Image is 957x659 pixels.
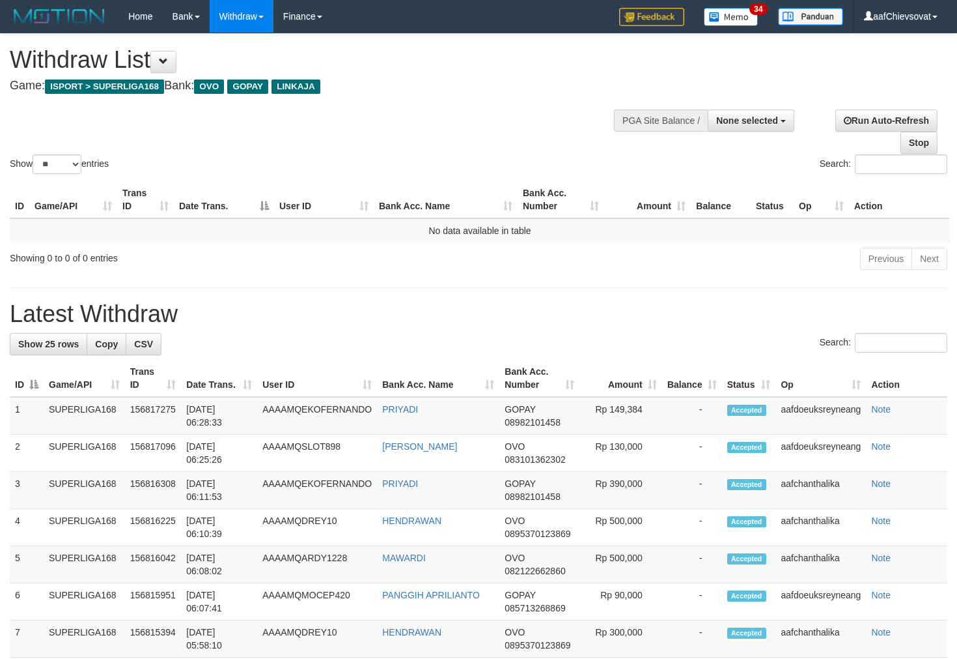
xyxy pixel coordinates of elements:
[505,566,565,576] span: Copy 082122662860 to clipboard
[727,553,766,564] span: Accepted
[518,181,604,218] th: Bank Acc. Number: activate to sort column ascending
[29,181,117,218] th: Game/API: activate to sort column ascending
[126,333,161,355] a: CSV
[382,627,441,637] a: HENDRAWAN
[10,546,44,583] td: 5
[505,491,561,502] span: Copy 08982101458 to clipboard
[716,115,778,126] span: None selected
[662,472,722,509] td: -
[125,360,182,397] th: Trans ID: activate to sort column ascending
[505,603,565,613] span: Copy 085713268869 to clipboard
[10,218,950,242] td: No data available in table
[10,360,44,397] th: ID: activate to sort column descending
[775,621,866,658] td: aafchanthalika
[10,509,44,546] td: 4
[44,360,125,397] th: Game/API: activate to sort column ascending
[10,181,29,218] th: ID
[10,397,44,435] td: 1
[871,404,891,415] a: Note
[727,442,766,453] span: Accepted
[181,546,257,583] td: [DATE] 06:08:02
[181,509,257,546] td: [DATE] 06:10:39
[871,627,891,637] a: Note
[775,546,866,583] td: aafchanthalika
[505,478,535,489] span: GOPAY
[727,628,766,639] span: Accepted
[871,553,891,563] a: Note
[866,360,947,397] th: Action
[257,397,377,435] td: AAAAMQEKOFERNANDO
[579,583,661,621] td: Rp 90,000
[125,546,182,583] td: 156816042
[505,441,525,452] span: OVO
[44,621,125,658] td: SUPERLIGA168
[579,509,661,546] td: Rp 500,000
[181,435,257,472] td: [DATE] 06:25:26
[727,479,766,490] span: Accepted
[505,529,570,539] span: Copy 0895370123869 to clipboard
[820,154,947,174] label: Search:
[775,397,866,435] td: aafdoeuksreyneang
[181,621,257,658] td: [DATE] 05:58:10
[382,441,457,452] a: [PERSON_NAME]
[505,404,535,415] span: GOPAY
[181,397,257,435] td: [DATE] 06:28:33
[778,8,843,25] img: panduan.png
[871,590,891,600] a: Note
[10,154,109,174] label: Show entries
[871,478,891,489] a: Note
[125,397,182,435] td: 156817275
[505,417,561,428] span: Copy 08982101458 to clipboard
[271,80,320,94] span: LINKAJA
[855,333,947,353] input: Search:
[18,339,79,349] span: Show 25 rows
[194,80,224,94] span: OVO
[125,621,182,658] td: 156815394
[911,248,947,270] a: Next
[257,435,377,472] td: AAAAMQSLOT898
[505,627,525,637] span: OVO
[505,454,565,465] span: Copy 083101362302 to clipboard
[619,8,684,26] img: Feedback.jpg
[33,154,81,174] select: Showentries
[579,472,661,509] td: Rp 390,000
[125,472,182,509] td: 156816308
[722,360,776,397] th: Status: activate to sort column ascending
[604,181,691,218] th: Amount: activate to sort column ascending
[749,3,767,15] span: 34
[382,404,418,415] a: PRIYADI
[10,333,87,355] a: Show 25 rows
[775,472,866,509] td: aafchanthalika
[134,339,153,349] span: CSV
[775,360,866,397] th: Op: activate to sort column ascending
[181,583,257,621] td: [DATE] 06:07:41
[505,516,525,526] span: OVO
[691,181,751,218] th: Balance
[662,397,722,435] td: -
[257,546,377,583] td: AAAAMQARDY1228
[499,360,579,397] th: Bank Acc. Number: activate to sort column ascending
[579,397,661,435] td: Rp 149,384
[775,583,866,621] td: aafdoeuksreyneang
[117,181,174,218] th: Trans ID: activate to sort column ascending
[860,248,912,270] a: Previous
[579,360,661,397] th: Amount: activate to sort column ascending
[257,472,377,509] td: AAAAMQEKOFERNANDO
[10,621,44,658] td: 7
[579,546,661,583] td: Rp 500,000
[10,301,947,327] h1: Latest Withdraw
[579,435,661,472] td: Rp 130,000
[382,553,426,563] a: MAWARDI
[871,441,891,452] a: Note
[614,110,708,132] div: PGA Site Balance /
[794,181,849,218] th: Op: activate to sort column ascending
[900,132,937,154] a: Stop
[505,640,570,651] span: Copy 0895370123869 to clipboard
[44,397,125,435] td: SUPERLIGA168
[751,181,794,218] th: Status
[44,546,125,583] td: SUPERLIGA168
[125,509,182,546] td: 156816225
[181,360,257,397] th: Date Trans.: activate to sort column ascending
[257,360,377,397] th: User ID: activate to sort column ascending
[849,181,950,218] th: Action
